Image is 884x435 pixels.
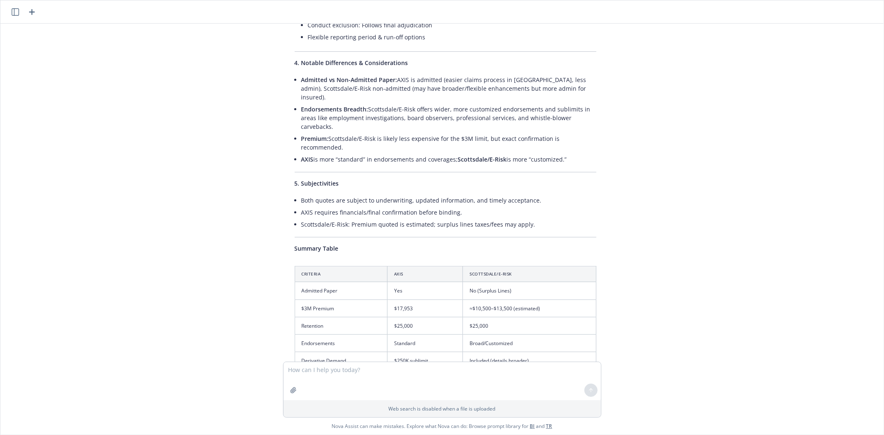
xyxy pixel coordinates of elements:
td: No (Surplus Lines) [463,282,596,300]
span: AXIS [301,155,314,163]
li: AXIS requires financials/final confirmation before binding. [301,206,596,218]
li: Scottsdale/E-Risk offers wider, more customized endorsements and sublimits in areas like employme... [301,103,596,133]
span: Summary Table [295,244,339,252]
th: AXIS [388,266,463,282]
p: Web search is disabled when a file is uploaded [288,405,596,412]
td: Included (details broader) [463,352,596,369]
td: Standard [388,334,463,352]
td: Broad/Customized [463,334,596,352]
li: Both quotes are subject to underwriting, updated information, and timely acceptance. [301,194,596,206]
li: Flexible reporting period & run-off options [308,31,596,43]
td: $25,000 [388,317,463,334]
th: Scottsdale/E-Risk [463,266,596,282]
a: TR [546,423,552,430]
span: Admitted vs Non-Admitted Paper: [301,76,397,84]
td: Admitted Paper [295,282,388,300]
li: Conduct exclusion: Follows final adjudication [308,19,596,31]
td: Endorsements [295,334,388,352]
span: Endorsements Breadth: [301,105,368,113]
td: $250K sublimit [388,352,463,369]
span: Premium: [301,135,329,143]
th: Criteria [295,266,388,282]
td: Yes [388,282,463,300]
li: AXIS is admitted (easier claims process in [GEOGRAPHIC_DATA], less admin), Scottsdale/E-Risk non-... [301,74,596,103]
span: Scottsdale/E-Risk [458,155,507,163]
td: ≈$10,500–$13,500 (estimated) [463,300,596,317]
td: $17,953 [388,300,463,317]
td: $3M Premium [295,300,388,317]
span: Nova Assist can make mistakes. Explore what Nova can do: Browse prompt library for and [332,418,552,435]
span: 5. Subjectivities [295,179,339,187]
span: 4. Notable Differences & Considerations [295,59,408,67]
td: Retention [295,317,388,334]
a: BI [530,423,535,430]
td: $25,000 [463,317,596,334]
li: is more “standard” in endorsements and coverages; is more “customized.” [301,153,596,165]
li: Scottsdale/E-Risk: Premium quoted is estimated; surplus lines taxes/fees may apply. [301,218,596,230]
li: Scottsdale/E-Risk is likely less expensive for the $3M limit, but exact confirmation is recommended. [301,133,596,153]
td: Derivative Demand [295,352,388,369]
